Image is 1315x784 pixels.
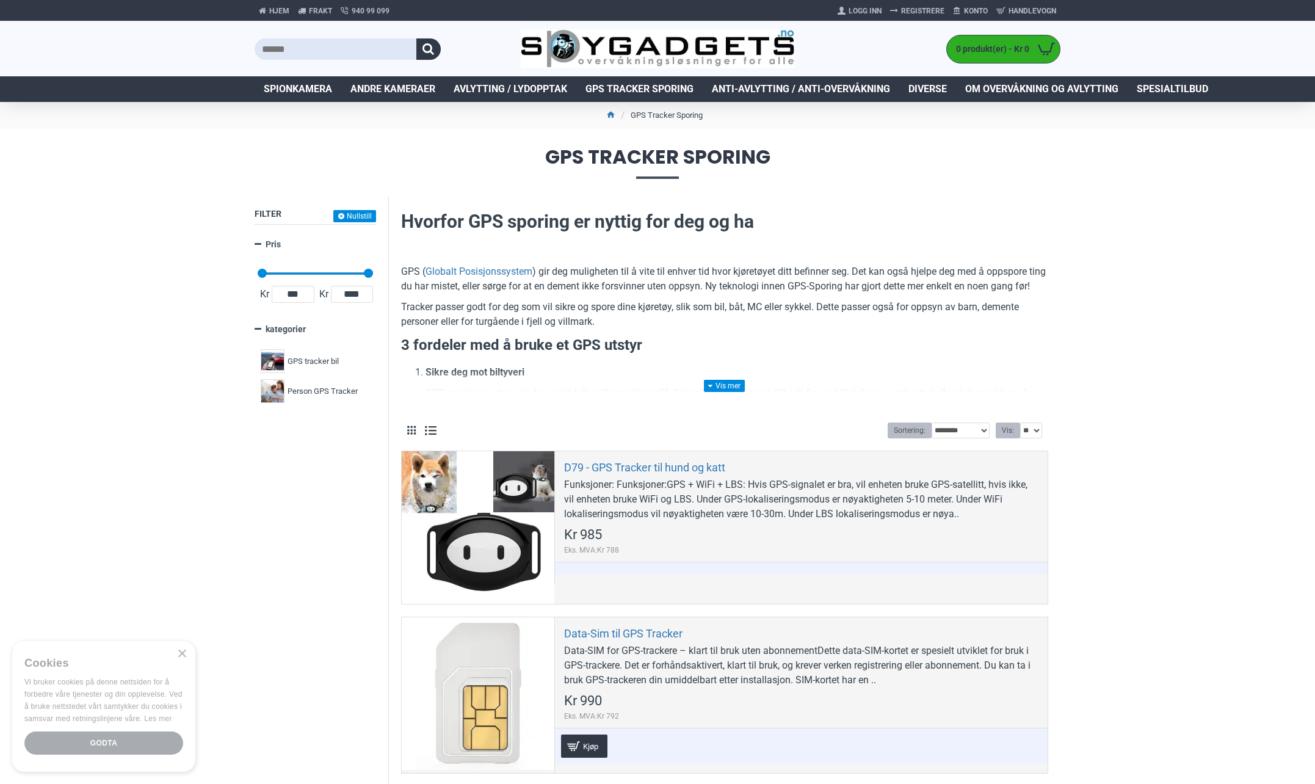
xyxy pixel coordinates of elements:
span: Vi bruker cookies på denne nettsiden for å forbedre våre tjenester og din opplevelse. Ved å bruke... [24,678,183,722]
a: Les mer, opens a new window [144,714,172,723]
img: GPS tracker bil [261,349,284,373]
a: Spionkamera [255,76,341,102]
button: Nullstill [333,210,376,222]
span: Registrere [901,5,944,16]
span: Handlevogn [1009,5,1056,16]
span: Spesialtilbud [1137,82,1208,96]
a: Pris [255,234,376,255]
a: 0 produkt(er) - Kr 0 [947,35,1060,63]
div: Cookies [24,650,175,677]
span: Diverse [908,82,947,96]
div: Funksjoner: Funksjoner:GPS + WiFi + LBS: Hvis GPS-signalet er bra, vil enheten bruke GPS-satellit... [564,477,1038,521]
span: GPS Tracker Sporing [585,82,694,96]
img: SpyGadgets.no [521,29,795,69]
span: Eks. MVA:Kr 788 [564,545,619,556]
span: Eks. MVA:Kr 792 [564,711,619,722]
span: Frakt [309,5,332,16]
a: Andre kameraer [341,76,444,102]
span: 940 99 099 [352,5,389,16]
a: Konto [949,1,992,21]
a: Avlytting / Lydopptak [444,76,576,102]
a: Data-Sim til GPS Tracker [402,617,554,770]
a: GPS Tracker Sporing [576,76,703,102]
span: Avlytting / Lydopptak [454,82,567,96]
span: Konto [964,5,988,16]
p: GPS sporingssystem gir deg umiddelbar tilgang til verdifull innsikt om kjøretøyet ditt rett fra m... [426,386,1048,430]
a: Logg Inn [833,1,886,21]
span: Kjøp [580,742,601,750]
a: D79 - GPS Tracker til hund og katt [564,460,725,474]
div: Close [177,650,186,659]
a: Spesialtilbud [1128,76,1217,102]
a: Diverse [899,76,956,102]
span: Kr 990 [564,694,602,708]
a: Globalt Posisjonssystem [426,264,532,279]
a: Anti-avlytting / Anti-overvåkning [703,76,899,102]
p: GPS ( ) gir deg muligheten til å vite til enhver tid hvor kjøretøyet ditt befinner seg. Det kan o... [401,264,1048,294]
span: Spionkamera [264,82,332,96]
span: Hjem [269,5,289,16]
span: Person GPS Tracker [288,385,358,397]
span: GPS tracker bil [288,355,339,368]
span: Kr 985 [564,528,602,542]
span: Kr [258,287,272,302]
span: Andre kameraer [350,82,435,96]
div: Godta [24,731,183,755]
h2: Hvorfor GPS sporing er nyttig for deg og ha [401,209,1048,234]
p: Tracker passer godt for deg som vil sikre og spore dine kjøretøy, slik som bil, båt, MC eller syk... [401,300,1048,329]
a: Handlevogn [992,1,1060,21]
a: D79 - GPS Tracker til hund og katt D79 - GPS Tracker til hund og katt [402,451,554,604]
a: Registrere [886,1,949,21]
label: Sortering: [888,423,932,438]
label: Vis: [996,423,1020,438]
div: Data-SIM for GPS-trackere – klart til bruk uten abonnementDette data-SIM-kortet er spesielt utvik... [564,644,1038,688]
span: Filter [255,209,281,219]
span: Kr [317,287,331,302]
span: GPS Tracker Sporing [255,147,1060,178]
span: Logg Inn [849,5,882,16]
a: Data-Sim til GPS Tracker [564,626,683,641]
h3: 3 fordeler med å bruke et GPS utstyr [401,335,1048,356]
span: Anti-avlytting / Anti-overvåkning [712,82,890,96]
span: 0 produkt(er) - Kr 0 [947,43,1032,56]
strong: Sikre deg mot biltyveri [426,366,524,378]
span: Om overvåkning og avlytting [965,82,1118,96]
img: Person GPS Tracker [261,379,284,403]
a: Om overvåkning og avlytting [956,76,1128,102]
a: kategorier [255,319,376,340]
